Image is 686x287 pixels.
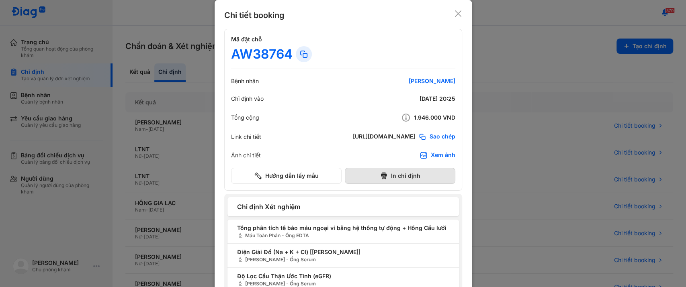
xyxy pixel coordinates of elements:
div: Chỉ định vào [231,95,264,102]
div: [PERSON_NAME] [359,77,455,85]
button: Hướng dẫn lấy mẫu [231,168,342,184]
div: 1.946.000 VND [359,113,455,122]
button: In chỉ định [345,168,455,184]
div: Chi tiết booking [224,10,285,21]
span: Sao chép [430,133,455,141]
div: [DATE] 20:25 [359,95,455,102]
div: [URL][DOMAIN_NAME] [353,133,415,141]
span: Điện Giải Đồ (Na + K + Cl) [[PERSON_NAME]] [237,248,449,256]
span: [PERSON_NAME] - Ống Serum [237,256,449,263]
span: Tổng phân tích tế bào máu ngoại vi bằng hệ thống tự động + Hồng Cầu lưới [237,224,449,232]
div: Bệnh nhân [231,77,259,85]
div: Ảnh chi tiết [231,152,261,159]
div: Xem ảnh [431,151,455,159]
div: AW38764 [231,46,293,62]
h4: Mã đặt chỗ [231,36,455,43]
span: Máu Toàn Phần - Ống EDTA [237,232,449,239]
span: Độ Lọc Cầu Thận Ước Tính (eGFR) [237,272,449,280]
div: Tổng cộng [231,114,259,121]
span: Chỉ định Xét nghiệm [237,202,449,212]
div: Link chi tiết [231,133,261,140]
